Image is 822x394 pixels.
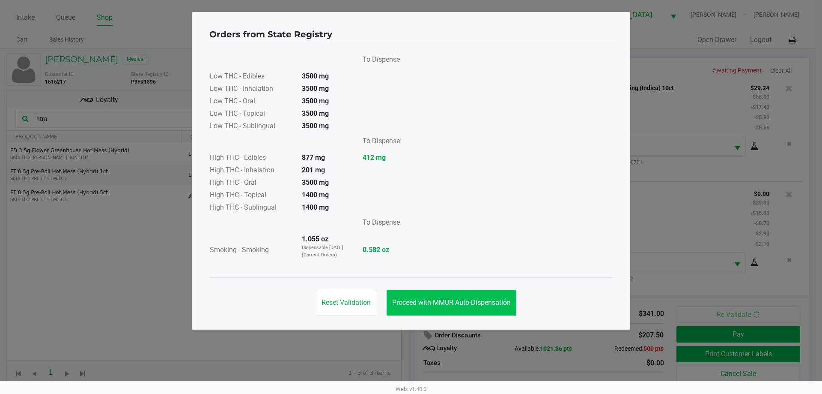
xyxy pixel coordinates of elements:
[302,84,329,93] strong: 3500 mg
[302,109,329,117] strong: 3500 mg
[302,191,329,199] strong: 1400 mg
[322,298,371,307] span: Reset Validation
[209,108,295,120] td: Low THC - Topical
[209,120,295,133] td: Low THC - Sublingual
[363,245,400,255] strong: 0.582 oz
[302,122,329,130] strong: 3500 mg
[356,133,400,152] td: To Dispense
[209,165,295,177] td: High THC - Inhalation
[209,152,295,165] td: High THC - Edibles
[302,178,329,186] strong: 3500 mg
[302,166,325,174] strong: 201 mg
[356,51,400,71] td: To Dispense
[302,235,328,243] strong: 1.055 oz
[209,189,295,202] td: High THC - Topical
[302,97,329,105] strong: 3500 mg
[209,96,295,108] td: Low THC - Oral
[302,203,329,211] strong: 1400 mg
[209,28,332,41] h4: Orders from State Registry
[209,234,295,267] td: Smoking - Smoking
[392,298,511,307] span: Proceed with MMUR Auto-Dispensation
[209,71,295,83] td: Low THC - Edibles
[209,202,295,214] td: High THC - Sublingual
[302,72,329,80] strong: 3500 mg
[396,386,426,392] span: Web: v1.40.0
[363,153,400,163] strong: 412 mg
[209,83,295,96] td: Low THC - Inhalation
[387,290,516,316] button: Proceed with MMUR Auto-Dispensation
[209,177,295,189] td: High THC - Oral
[302,244,348,259] p: Dispensable [DATE] (Current Orders)
[316,290,376,316] button: Reset Validation
[302,153,325,162] strong: 877 mg
[356,214,400,234] td: To Dispense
